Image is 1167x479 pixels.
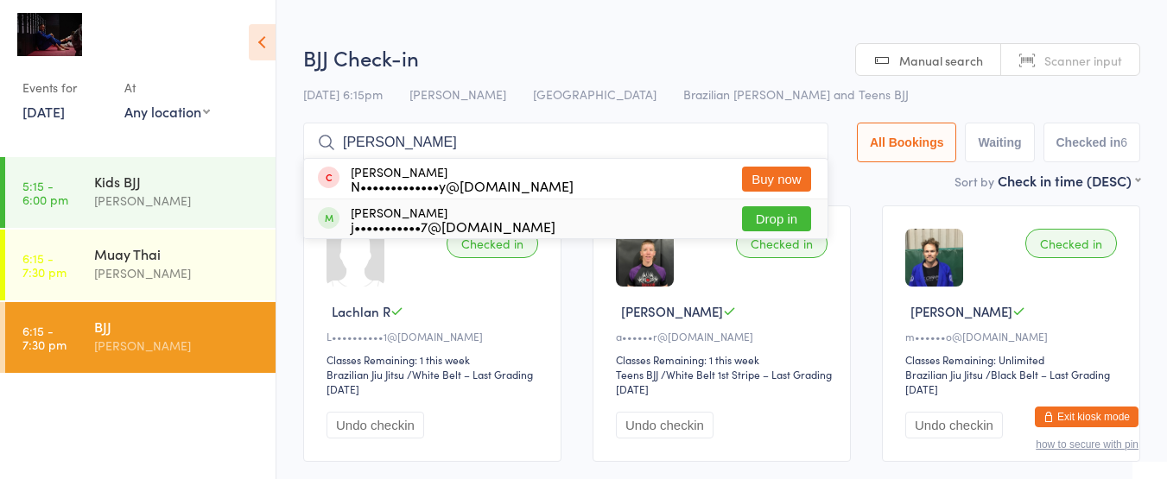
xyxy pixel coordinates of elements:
[327,329,543,343] div: L••••••••••1@[DOMAIN_NAME]
[1120,136,1127,149] div: 6
[1044,52,1122,69] span: Scanner input
[533,85,656,103] span: [GEOGRAPHIC_DATA]
[899,52,983,69] span: Manual search
[303,43,1140,72] h2: BJJ Check-in
[1035,407,1138,427] button: Exit kiosk mode
[327,367,404,381] div: Brazilian Jiu Jitsu
[621,302,723,320] span: [PERSON_NAME]
[22,324,67,351] time: 6:15 - 7:30 pm
[616,412,714,438] button: Undo checkin
[1043,123,1141,162] button: Checked in6
[94,244,261,263] div: Muay Thai
[616,352,833,367] div: Classes Remaining: 1 this week
[94,172,261,191] div: Kids BJJ
[22,251,67,279] time: 6:15 - 7:30 pm
[616,229,674,287] img: image1729498523.png
[94,191,261,211] div: [PERSON_NAME]
[905,229,963,287] img: image1645433018.png
[351,219,555,233] div: j•••••••••••7@[DOMAIN_NAME]
[327,412,424,438] button: Undo checkin
[332,302,390,320] span: Lachlan R
[742,206,811,231] button: Drop in
[616,367,658,381] div: Teens BJJ
[965,123,1034,162] button: Waiting
[327,352,543,367] div: Classes Remaining: 1 this week
[905,329,1122,343] div: m••••••o@[DOMAIN_NAME]
[905,412,1003,438] button: Undo checkin
[94,336,261,356] div: [PERSON_NAME]
[955,173,994,190] label: Sort by
[910,302,1012,320] span: [PERSON_NAME]
[5,230,276,300] a: 6:15 -7:30 pmMuay Thai[PERSON_NAME]
[616,367,832,396] span: / White Belt 1st Stripe – Last Grading [DATE]
[5,157,276,228] a: 5:15 -6:00 pmKids BJJ[PERSON_NAME]
[616,329,833,343] div: a••••••r@[DOMAIN_NAME]
[303,85,383,103] span: [DATE] 6:15pm
[905,367,983,381] div: Brazilian Jiu Jitsu
[409,85,506,103] span: [PERSON_NAME]
[22,179,68,206] time: 5:15 - 6:00 pm
[447,229,538,258] div: Checked in
[683,85,909,103] span: Brazilian [PERSON_NAME] and Teens BJJ
[94,263,261,283] div: [PERSON_NAME]
[742,167,811,192] button: Buy now
[905,352,1122,367] div: Classes Remaining: Unlimited
[1025,229,1117,258] div: Checked in
[5,302,276,373] a: 6:15 -7:30 pmBJJ[PERSON_NAME]
[124,102,210,121] div: Any location
[1036,438,1138,451] button: how to secure with pin
[17,13,82,56] img: Maryborough Martial Arts Academy
[736,229,828,258] div: Checked in
[303,123,828,162] input: Search
[998,171,1140,190] div: Check in time (DESC)
[94,317,261,336] div: BJJ
[351,205,555,233] div: [PERSON_NAME]
[124,73,210,102] div: At
[22,102,65,121] a: [DATE]
[351,165,574,192] div: [PERSON_NAME]
[22,73,107,102] div: Events for
[351,179,574,192] div: N•••••••••••••y@[DOMAIN_NAME]
[857,123,957,162] button: All Bookings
